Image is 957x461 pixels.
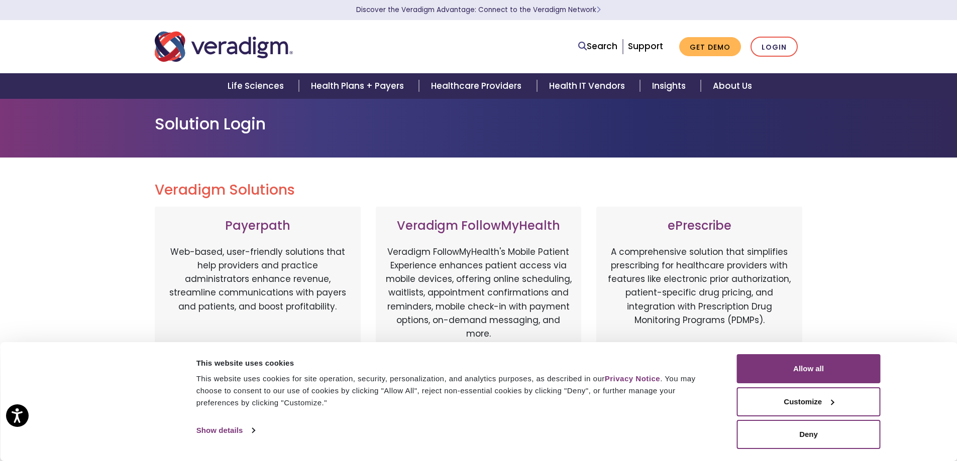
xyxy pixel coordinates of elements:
[640,73,701,99] a: Insights
[751,37,798,57] a: Login
[606,219,792,233] h3: ePrescribe
[196,423,255,438] a: Show details
[155,30,293,63] img: Veradigm logo
[165,245,351,351] p: Web-based, user-friendly solutions that help providers and practice administrators enhance revenu...
[737,387,881,416] button: Customize
[537,73,640,99] a: Health IT Vendors
[701,73,764,99] a: About Us
[299,73,419,99] a: Health Plans + Payers
[606,245,792,351] p: A comprehensive solution that simplifies prescribing for healthcare providers with features like ...
[196,373,714,409] div: This website uses cookies for site operation, security, personalization, and analytics purposes, ...
[764,399,945,449] iframe: Drift Chat Widget
[605,374,660,383] a: Privacy Notice
[155,114,803,133] h1: Solution Login
[596,5,601,15] span: Learn More
[165,219,351,233] h3: Payerpath
[737,420,881,449] button: Deny
[679,37,741,57] a: Get Demo
[155,182,803,199] h2: Veradigm Solutions
[419,73,537,99] a: Healthcare Providers
[737,354,881,383] button: Allow all
[386,219,572,233] h3: Veradigm FollowMyHealth
[628,40,663,52] a: Support
[216,73,299,99] a: Life Sciences
[578,40,617,53] a: Search
[356,5,601,15] a: Discover the Veradigm Advantage: Connect to the Veradigm NetworkLearn More
[196,357,714,369] div: This website uses cookies
[386,245,572,341] p: Veradigm FollowMyHealth's Mobile Patient Experience enhances patient access via mobile devices, o...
